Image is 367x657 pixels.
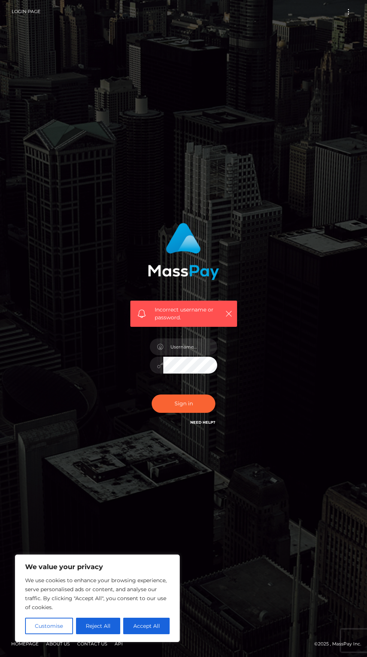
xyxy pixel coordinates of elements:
a: Contact Us [74,638,110,650]
a: Need Help? [190,420,215,425]
input: Username... [163,338,217,355]
img: MassPay Login [148,223,219,280]
button: Reject All [76,618,121,634]
a: API [112,638,126,650]
button: Sign in [152,394,215,413]
span: Incorrect username or password. [155,306,221,322]
p: We use cookies to enhance your browsing experience, serve personalised ads or content, and analys... [25,576,170,612]
button: Customise [25,618,73,634]
div: We value your privacy [15,555,180,642]
p: We value your privacy [25,562,170,571]
button: Toggle navigation [342,7,355,17]
button: Accept All [123,618,170,634]
div: © 2025 , MassPay Inc. [6,640,361,648]
a: About Us [43,638,73,650]
a: Login Page [12,4,40,19]
a: Homepage [8,638,42,650]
